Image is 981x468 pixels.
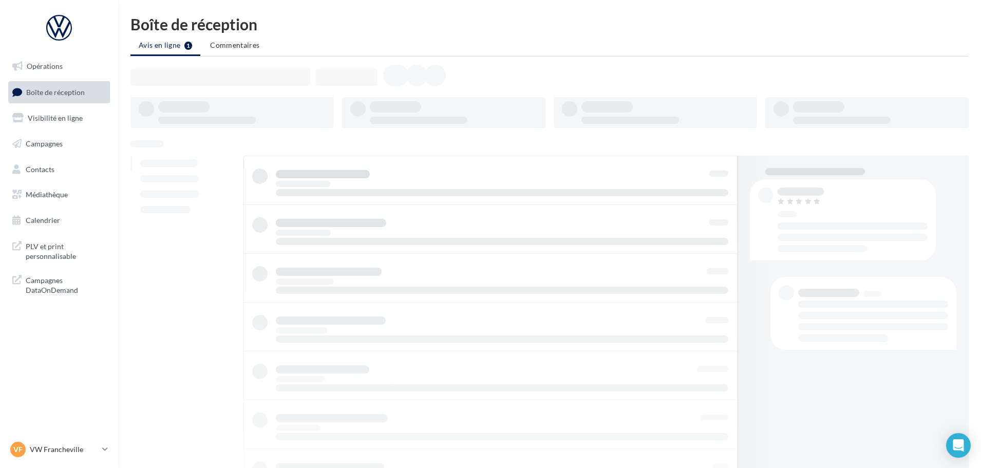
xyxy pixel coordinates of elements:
[26,190,68,199] span: Médiathèque
[6,210,112,231] a: Calendrier
[13,444,23,455] span: VF
[130,16,969,32] div: Boîte de réception
[6,235,112,266] a: PLV et print personnalisable
[30,444,98,455] p: VW Francheville
[26,239,106,261] span: PLV et print personnalisable
[6,81,112,103] a: Boîte de réception
[6,55,112,77] a: Opérations
[6,184,112,205] a: Médiathèque
[27,62,63,70] span: Opérations
[26,139,63,148] span: Campagnes
[26,164,54,173] span: Contacts
[26,87,85,96] span: Boîte de réception
[946,433,971,458] div: Open Intercom Messenger
[28,114,83,122] span: Visibilité en ligne
[6,133,112,155] a: Campagnes
[26,216,60,224] span: Calendrier
[6,269,112,299] a: Campagnes DataOnDemand
[26,273,106,295] span: Campagnes DataOnDemand
[6,107,112,129] a: Visibilité en ligne
[8,440,110,459] a: VF VW Francheville
[210,41,259,49] span: Commentaires
[6,159,112,180] a: Contacts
